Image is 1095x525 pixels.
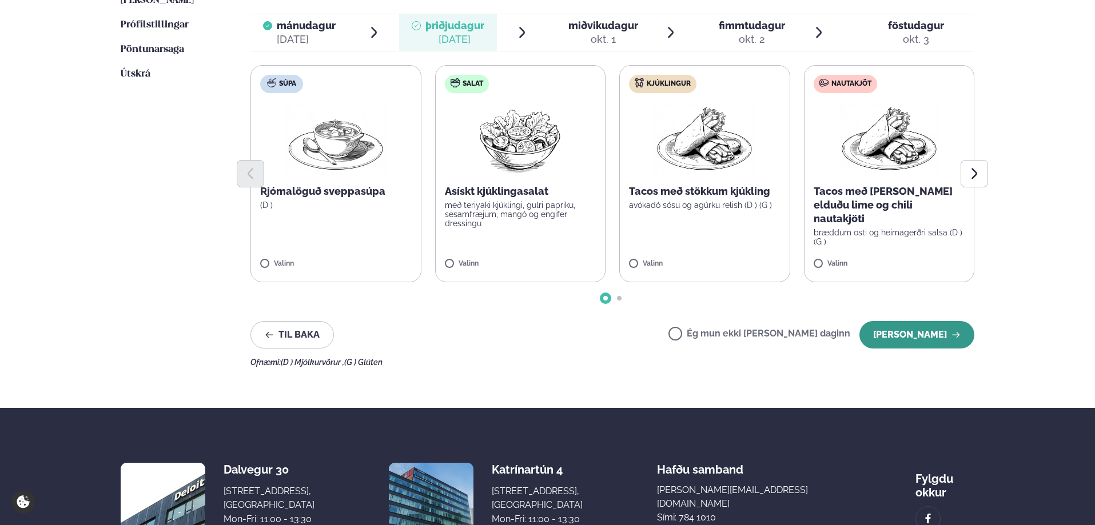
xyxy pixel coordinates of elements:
[888,19,944,31] span: föstudagur
[121,18,189,32] a: Prófílstillingar
[657,454,743,476] span: Hafðu samband
[568,33,638,46] div: okt. 1
[11,490,35,514] a: Cookie settings
[445,185,596,198] p: Asískt kjúklingasalat
[267,78,276,87] img: soup.svg
[657,511,841,524] p: Sími: 784 1010
[250,321,334,348] button: Til baka
[719,33,785,46] div: okt. 2
[463,79,483,89] span: Salat
[425,33,484,46] div: [DATE]
[814,228,965,246] p: bræddum osti og heimagerðri salsa (D ) (G )
[277,33,336,46] div: [DATE]
[629,201,781,210] p: avókadó sósu og agúrku relish (D ) (G )
[260,185,412,198] p: Rjómalöguð sveppasúpa
[279,79,296,89] span: Súpa
[819,78,829,87] img: beef.svg
[121,45,184,54] span: Pöntunarsaga
[635,78,644,87] img: chicken.svg
[629,185,781,198] p: Tacos með stökkum kjúkling
[425,19,484,31] span: þriðjudagur
[260,201,412,210] p: (D )
[121,43,184,57] a: Pöntunarsaga
[831,79,871,89] span: Nautakjöt
[224,463,314,476] div: Dalvegur 30
[224,484,314,512] div: [STREET_ADDRESS], [GEOGRAPHIC_DATA]
[647,79,691,89] span: Kjúklingur
[839,102,939,175] img: Wraps.png
[121,20,189,30] span: Prófílstillingar
[961,160,988,187] button: Next slide
[719,19,785,31] span: fimmtudagur
[654,102,755,175] img: Wraps.png
[859,321,974,348] button: [PERSON_NAME]
[344,358,383,367] span: (G ) Glúten
[285,102,386,175] img: Soup.png
[277,19,336,31] span: mánudagur
[121,69,150,79] span: Útskrá
[281,358,344,367] span: (D ) Mjólkurvörur ,
[814,185,965,226] p: Tacos með [PERSON_NAME] elduðu lime og chili nautakjöti
[445,201,596,228] p: með teriyaki kjúklingi, gulri papriku, sesamfræjum, mangó og engifer dressingu
[657,483,841,511] a: [PERSON_NAME][EMAIL_ADDRESS][DOMAIN_NAME]
[121,67,150,81] a: Útskrá
[237,160,264,187] button: Previous slide
[250,358,974,367] div: Ofnæmi:
[568,19,638,31] span: miðvikudagur
[617,296,622,300] span: Go to slide 2
[492,463,583,476] div: Katrínartún 4
[492,484,583,512] div: [STREET_ADDRESS], [GEOGRAPHIC_DATA]
[451,78,460,87] img: salad.svg
[469,102,571,175] img: Salad.png
[603,296,608,300] span: Go to slide 1
[915,463,974,499] div: Fylgdu okkur
[888,33,944,46] div: okt. 3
